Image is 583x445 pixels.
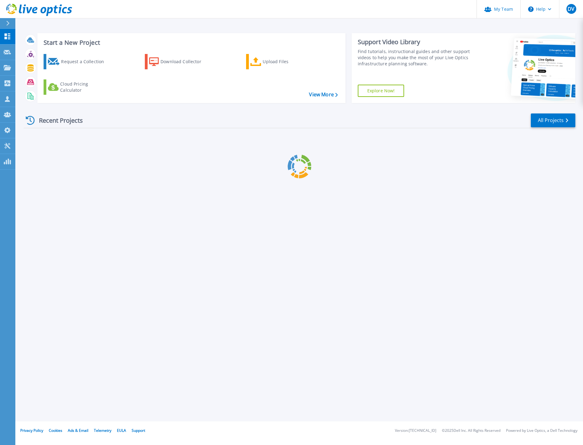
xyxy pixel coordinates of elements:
[442,429,500,433] li: © 2025 Dell Inc. All Rights Reserved
[145,54,213,69] a: Download Collector
[358,85,404,97] a: Explore Now!
[60,81,109,93] div: Cloud Pricing Calculator
[309,92,338,98] a: View More
[117,428,126,433] a: EULA
[506,429,577,433] li: Powered by Live Optics, a Dell Technology
[531,113,575,127] a: All Projects
[20,428,43,433] a: Privacy Policy
[94,428,111,433] a: Telemetry
[160,56,210,68] div: Download Collector
[568,6,574,11] span: DV
[132,428,145,433] a: Support
[358,38,472,46] div: Support Video Library
[44,79,112,95] a: Cloud Pricing Calculator
[68,428,88,433] a: Ads & Email
[44,54,112,69] a: Request a Collection
[358,48,472,67] div: Find tutorials, instructional guides and other support videos to help you make the most of your L...
[49,428,62,433] a: Cookies
[61,56,110,68] div: Request a Collection
[263,56,312,68] div: Upload Files
[395,429,436,433] li: Version: [TECHNICAL_ID]
[24,113,91,128] div: Recent Projects
[44,39,338,46] h3: Start a New Project
[246,54,315,69] a: Upload Files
